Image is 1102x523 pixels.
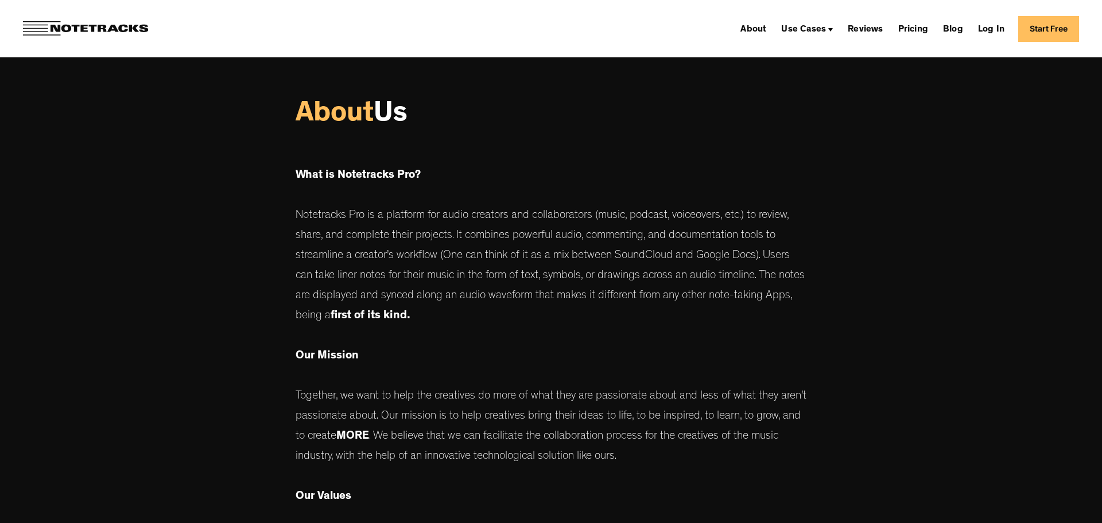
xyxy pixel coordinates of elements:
[973,19,1009,38] a: Log In
[296,491,351,502] strong: Our Values
[296,170,421,181] strong: What is Notetracks Pro?
[1018,16,1079,42] a: Start Free
[296,101,374,130] span: About
[843,19,887,38] a: Reviews
[938,19,968,38] a: Blog
[736,19,771,38] a: About
[781,25,826,34] div: Use Cases
[296,310,410,362] strong: first of its kind. ‍ Our Mission
[777,19,837,38] div: Use Cases
[336,431,369,442] strong: MORE
[894,19,933,38] a: Pricing
[296,97,806,134] h1: Us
